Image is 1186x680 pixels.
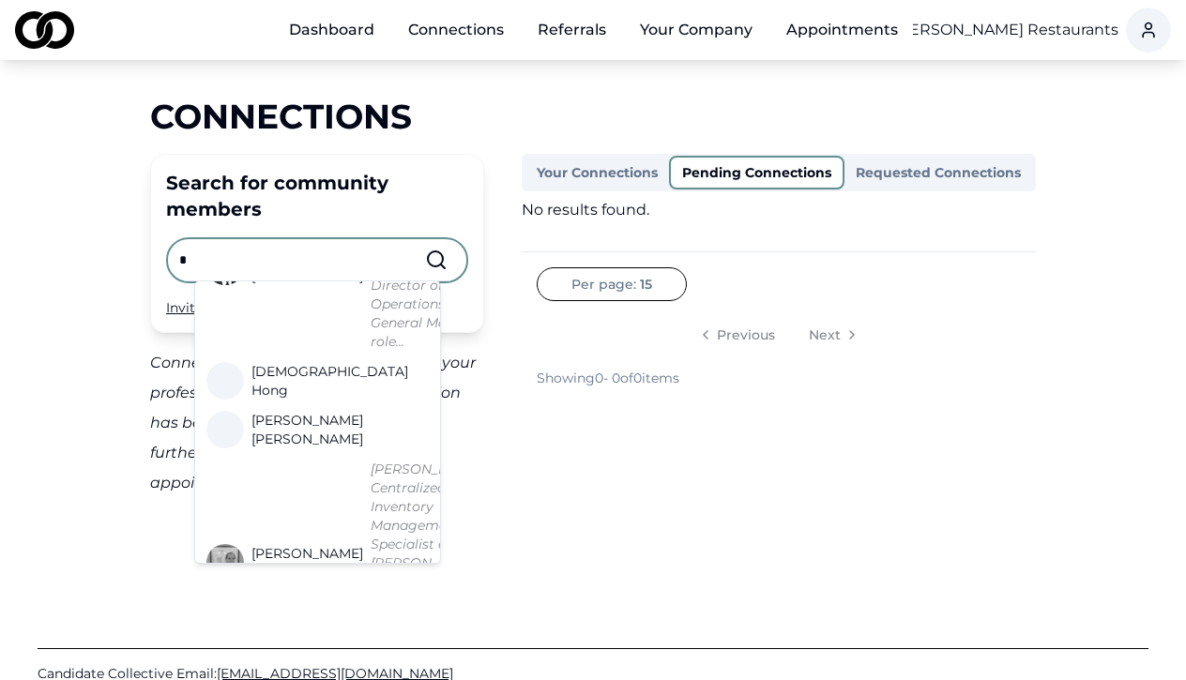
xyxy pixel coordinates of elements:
a: [PERSON_NAME] [PERSON_NAME][PERSON_NAME], Centralized Inventory Management Specialist at The [PER... [206,460,485,666]
button: Your Company [625,11,768,49]
span: [PERSON_NAME] [PERSON_NAME] [251,411,421,448]
nav: Main [274,11,913,49]
div: Invite your peers and colleagues → [166,298,468,317]
em: [PERSON_NAME], Centralized Inventory Management Specialist at The [PERSON_NAME] Disney Company, s... [371,461,485,665]
a: Dashboard [274,11,389,49]
button: Requested Connections [844,158,1032,188]
span: [PERSON_NAME] [PERSON_NAME] [251,544,363,582]
button: Per page:15 [537,267,687,301]
div: Search for community members [166,170,468,222]
div: Connections [150,98,1036,135]
nav: pagination [537,316,1021,354]
div: Suggestions [195,281,440,563]
img: f6904dd1-a3b3-42c5-bbe0-683256c9ec10-IMG_0865-profile_picture.jpeg [206,544,244,582]
a: Referrals [523,11,621,49]
img: logo [15,11,74,49]
button: Chef [PERSON_NAME] Restaurants [856,19,1118,41]
a: Connections [393,11,519,49]
button: Pending Connections [669,156,844,189]
span: 15 [640,275,652,294]
div: No results found. [522,199,1036,221]
div: Showing 0 - 0 of 0 items [537,369,679,387]
div: Connections are essential for growing your professional network. Once a connection has been appro... [150,348,484,498]
a: [PERSON_NAME] [PERSON_NAME] [206,411,429,448]
button: Your Connections [525,158,669,188]
a: [DEMOGRAPHIC_DATA] Hong [206,362,429,400]
a: Appointments [771,11,913,49]
span: [DEMOGRAPHIC_DATA] Hong [251,362,421,400]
